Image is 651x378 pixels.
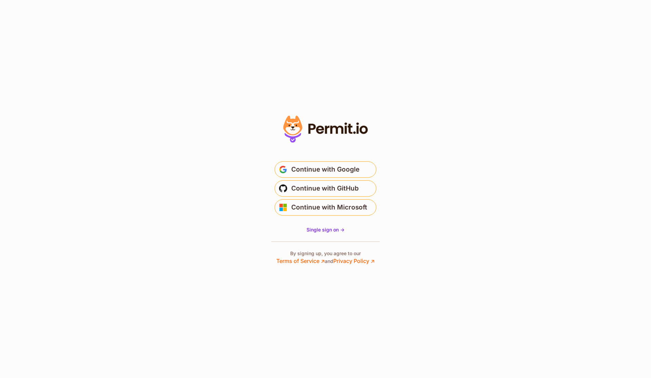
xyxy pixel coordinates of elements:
[291,202,367,213] span: Continue with Microsoft
[275,161,376,178] button: Continue with Google
[307,226,344,233] a: Single sign on ->
[333,258,375,264] a: Privacy Policy ↗
[276,258,325,264] a: Terms of Service ↗
[291,164,359,175] span: Continue with Google
[291,183,359,194] span: Continue with GitHub
[275,199,376,216] button: Continue with Microsoft
[275,180,376,197] button: Continue with GitHub
[276,250,375,265] p: By signing up, you agree to our and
